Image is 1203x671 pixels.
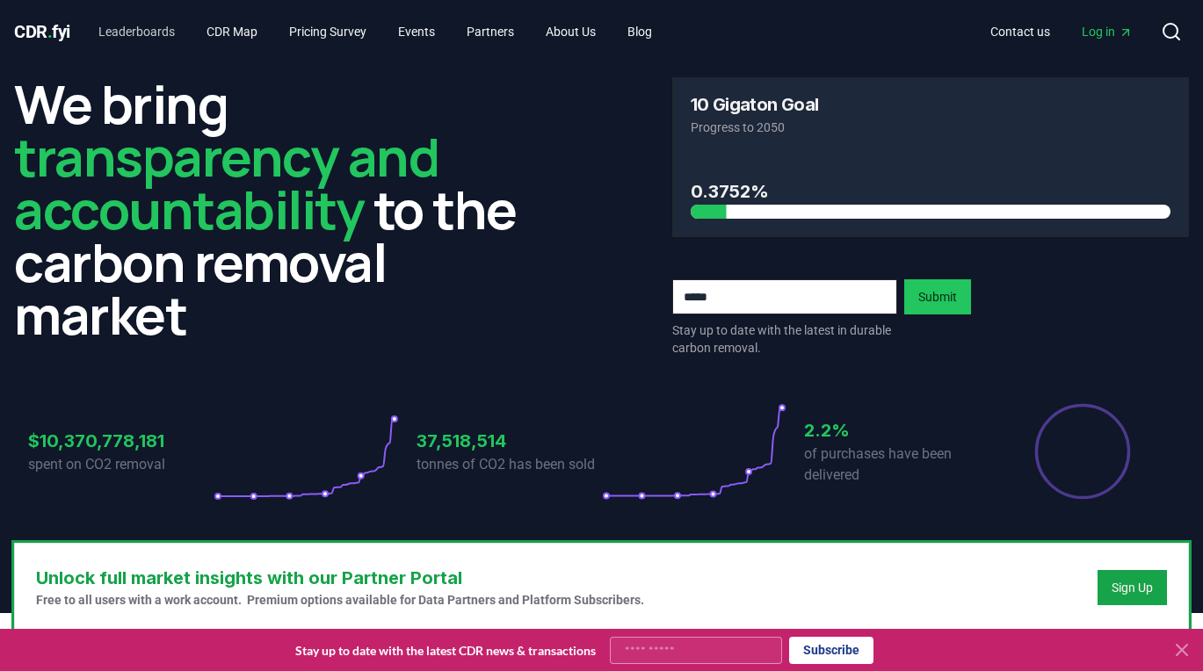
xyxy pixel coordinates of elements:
button: Submit [904,279,971,314]
h3: $10,370,778,181 [28,428,214,454]
p: Stay up to date with the latest in durable carbon removal. [672,321,897,357]
a: Partners [453,16,528,47]
div: Percentage of sales delivered [1033,402,1132,501]
a: About Us [532,16,610,47]
h3: 37,518,514 [417,428,602,454]
a: Leaderboards [84,16,189,47]
p: of purchases have been delivered [804,444,989,486]
span: CDR fyi [14,21,70,42]
p: tonnes of CO2 has been sold [417,454,602,475]
a: Contact us [976,16,1064,47]
a: Log in [1068,16,1147,47]
h3: Unlock full market insights with our Partner Portal [36,565,644,591]
nav: Main [976,16,1147,47]
p: spent on CO2 removal [28,454,214,475]
h2: We bring to the carbon removal market [14,77,532,341]
button: Sign Up [1098,570,1167,605]
span: transparency and accountability [14,120,438,245]
span: Log in [1082,23,1133,40]
span: . [47,21,53,42]
a: CDR Map [192,16,272,47]
h3: 2.2% [804,417,989,444]
a: Pricing Survey [275,16,380,47]
p: Progress to 2050 [691,119,1171,136]
a: CDR.fyi [14,19,70,44]
a: Blog [613,16,666,47]
a: Sign Up [1112,579,1153,596]
h3: 10 Gigaton Goal [691,96,819,113]
h3: 0.3752% [691,178,1171,205]
nav: Main [84,16,666,47]
p: Free to all users with a work account. Premium options available for Data Partners and Platform S... [36,591,644,609]
a: Events [384,16,449,47]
